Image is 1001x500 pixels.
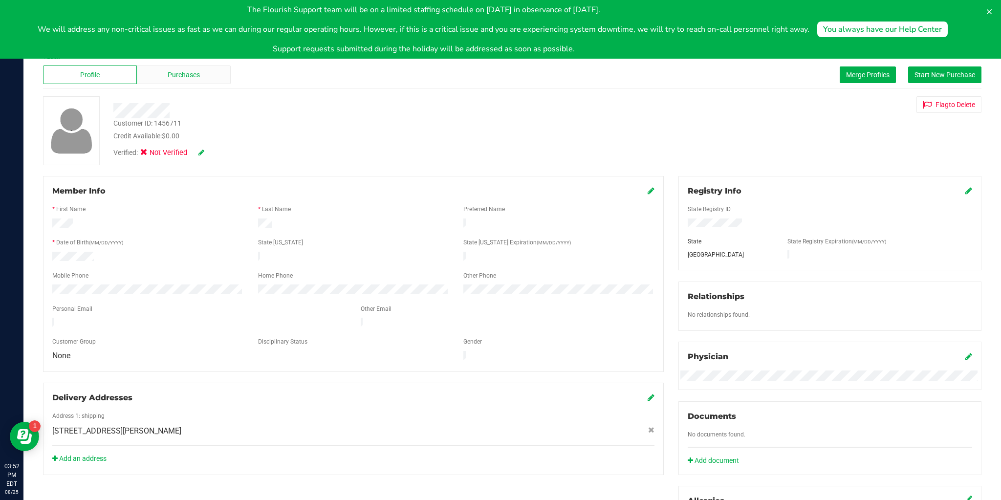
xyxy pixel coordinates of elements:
span: Relationships [688,292,744,301]
span: Start New Purchase [914,71,975,79]
button: Start New Purchase [908,66,981,83]
span: (MM/DD/YYYY) [852,239,886,244]
div: Verified: [113,148,204,158]
span: Physician [688,352,728,361]
label: Other Phone [463,271,496,280]
label: State Registry Expiration [787,237,886,246]
label: State Registry ID [688,205,731,214]
label: Date of Birth [56,238,123,247]
p: We will address any non-critical issues as fast as we can during our regular operating hours. How... [38,23,809,35]
p: 08/25 [4,488,19,496]
div: [GEOGRAPHIC_DATA] [680,250,780,259]
span: Documents [688,412,736,421]
span: Profile [80,70,100,80]
label: Customer Group [52,337,96,346]
label: State [US_STATE] [258,238,303,247]
span: (MM/DD/YYYY) [537,240,571,245]
span: No documents found. [688,431,745,438]
p: 03:52 PM EDT [4,462,19,488]
button: Merge Profiles [840,66,896,83]
span: Purchases [168,70,200,80]
label: Mobile Phone [52,271,88,280]
label: Address 1: shipping [52,412,105,420]
label: Last Name [262,205,291,214]
a: Add an address [52,455,107,462]
label: First Name [56,205,86,214]
label: State [US_STATE] Expiration [463,238,571,247]
label: Personal Email [52,304,92,313]
div: State [680,237,780,246]
span: Not Verified [150,148,189,158]
a: Add document [688,456,744,466]
span: (MM/DD/YYYY) [89,240,123,245]
span: Merge Profiles [846,71,890,79]
label: Gender [463,337,482,346]
span: Registry Info [688,186,741,196]
span: $0.00 [162,132,179,140]
span: None [52,351,70,360]
label: Preferred Name [463,205,505,214]
p: Support requests submitted during the holiday will be addressed as soon as possible. [38,43,809,55]
iframe: Resource center [10,422,39,451]
div: Customer ID: 1456711 [113,118,181,129]
iframe: Resource center unread badge [29,420,41,432]
div: You always have our Help Center [823,23,942,35]
span: Delivery Addresses [52,393,132,402]
label: Home Phone [258,271,293,280]
label: Disciplinary Status [258,337,307,346]
label: Other Email [361,304,392,313]
div: Credit Available: [113,131,575,141]
label: No relationships found. [688,310,750,319]
span: [STREET_ADDRESS][PERSON_NAME] [52,425,181,437]
p: The Flourish Support team will be on a limited staffing schedule on [DATE] in observance of [DATE]. [38,4,809,16]
img: user-icon.png [46,106,97,156]
span: Member Info [52,186,106,196]
button: Flagto Delete [916,96,981,113]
